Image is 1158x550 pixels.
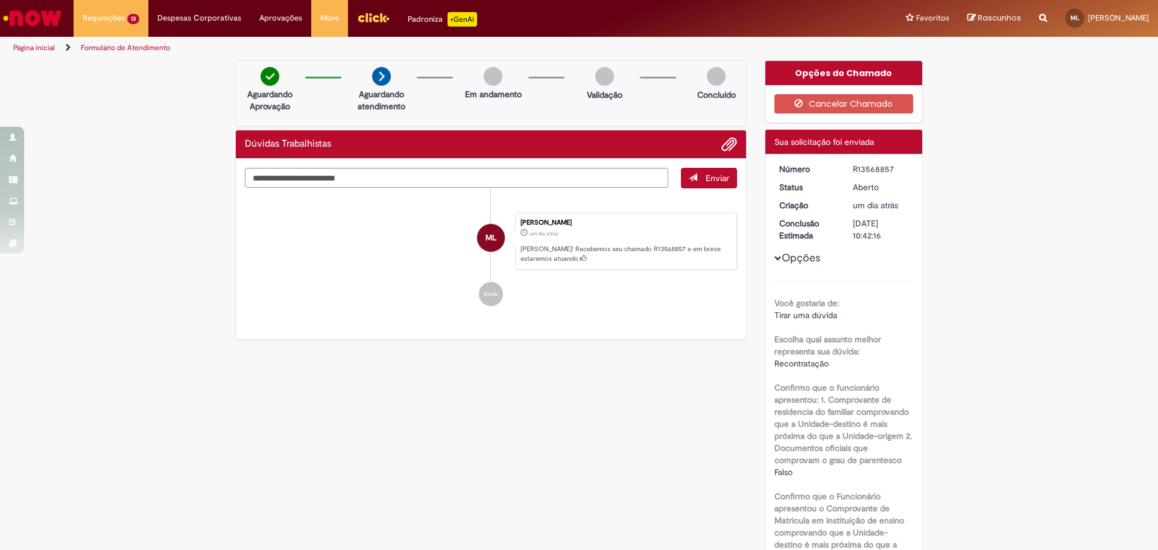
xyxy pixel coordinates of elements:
div: Padroniza [408,12,477,27]
div: Opções do Chamado [765,61,923,85]
p: Concluído [697,89,736,101]
ul: Trilhas de página [9,37,763,59]
h2: Dúvidas Trabalhistas Histórico de tíquete [245,139,331,150]
p: Aguardando Aprovação [241,88,299,112]
span: Requisições [83,12,125,24]
span: More [320,12,339,24]
dt: Número [770,163,844,175]
img: click_logo_yellow_360x200.png [357,8,390,27]
span: um dia atrás [853,200,898,211]
div: Aberto [853,181,909,193]
img: img-circle-grey.png [595,67,614,86]
time: 29/09/2025 14:42:10 [853,200,898,211]
span: Falso [774,467,793,478]
p: +GenAi [448,12,477,27]
ul: Histórico de tíquete [245,188,737,319]
div: 29/09/2025 14:42:10 [853,199,909,211]
img: ServiceNow [1,6,63,30]
span: Rascunhos [978,12,1021,24]
span: Favoritos [916,12,949,24]
dt: Conclusão Estimada [770,217,844,241]
button: Cancelar Chamado [774,94,914,114]
b: Você gostaria de: [774,298,839,309]
a: Página inicial [13,43,55,53]
span: Sua solicitação foi enviada [774,136,874,147]
dt: Criação [770,199,844,211]
li: Marcos Paulo Mateus Silva Lopes [245,213,737,270]
span: Despesas Corporativas [157,12,241,24]
span: um dia atrás [530,230,558,237]
p: Aguardando atendimento [352,88,411,112]
dt: Status [770,181,844,193]
span: ML [486,223,496,252]
b: Confirmo que o funcionário apresentou: 1. Comprovante de residencia do familiar comprovando que a... [774,382,912,465]
div: [PERSON_NAME] [520,219,730,226]
span: Tirar uma dúvida [774,310,837,321]
p: [PERSON_NAME]! Recebemos seu chamado R13568857 e em breve estaremos atuando. [520,245,730,263]
span: 13 [127,14,139,24]
a: Formulário de Atendimento [81,43,170,53]
a: Rascunhos [967,13,1021,24]
img: img-circle-grey.png [484,67,502,86]
img: arrow-next.png [372,67,391,86]
span: Aprovações [259,12,302,24]
span: Recontratação [774,358,829,369]
div: R13568857 [853,163,909,175]
p: Em andamento [465,88,522,100]
p: Validação [587,89,622,101]
textarea: Digite sua mensagem aqui... [245,168,668,188]
div: [DATE] 10:42:16 [853,217,909,241]
div: Marcos Paulo Mateus Silva Lopes [477,224,505,252]
img: check-circle-green.png [261,67,279,86]
span: ML [1071,14,1080,22]
b: Escolha qual assunto melhor representa sua dúvida: [774,334,881,357]
button: Enviar [681,168,737,188]
span: Enviar [706,173,729,184]
img: img-circle-grey.png [707,67,726,86]
span: [PERSON_NAME] [1088,13,1149,23]
time: 29/09/2025 14:42:10 [530,230,558,237]
button: Adicionar anexos [721,136,737,152]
